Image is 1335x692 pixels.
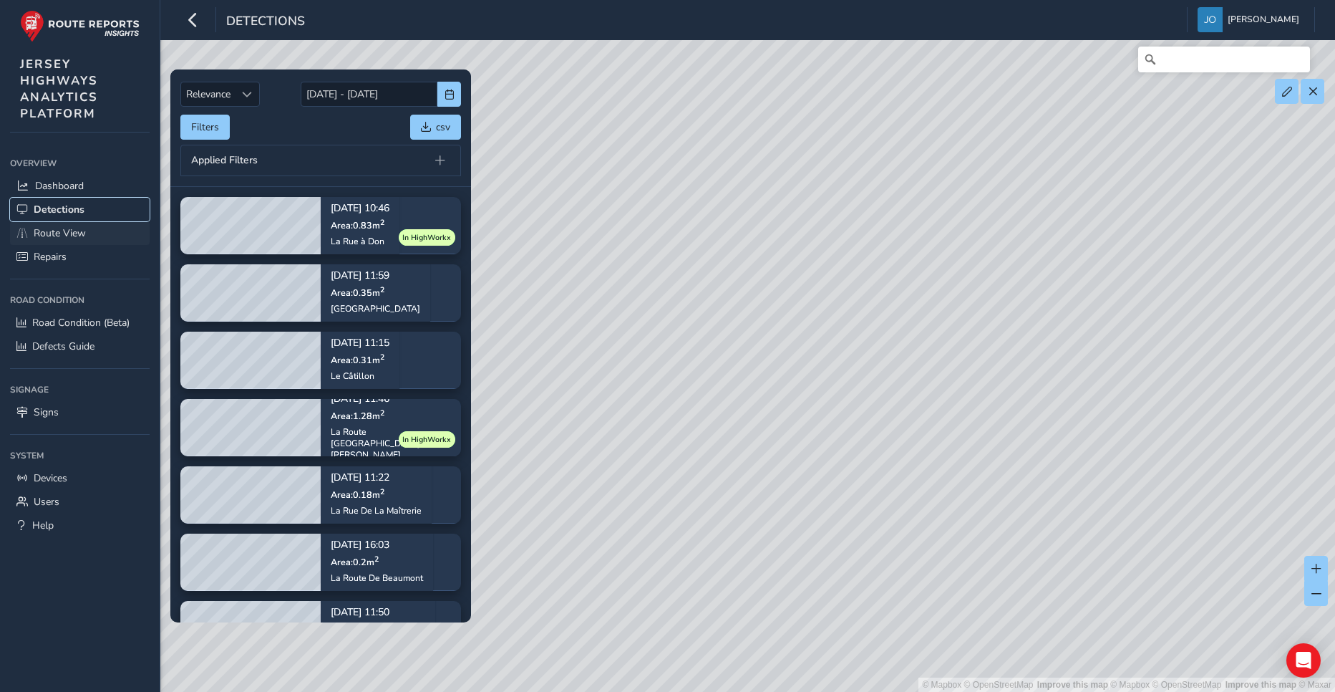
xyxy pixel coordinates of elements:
img: rr logo [20,10,140,42]
button: [PERSON_NAME] [1198,7,1304,32]
span: Area: 0.83 m [331,218,384,231]
span: Area: 0.35 m [331,286,384,298]
div: La Route De Beaumont [331,572,423,583]
div: Signage [10,379,150,400]
p: [DATE] 11:50 [331,607,425,617]
sup: 2 [380,216,384,227]
span: Area: 1.6 m [331,623,379,635]
div: Overview [10,153,150,174]
sup: 2 [380,486,384,496]
span: Users [34,495,59,509]
a: Help [10,514,150,537]
sup: 2 [374,553,379,564]
div: La Rue à Don [331,235,389,246]
p: [DATE] 11:22 [331,473,422,483]
div: System [10,445,150,466]
button: Filters [180,115,230,140]
a: Users [10,490,150,514]
span: [PERSON_NAME] [1228,7,1299,32]
p: [DATE] 10:46 [331,203,389,213]
span: csv [436,120,450,134]
div: Le Câtillon [331,370,389,381]
input: Search [1138,47,1310,72]
span: Detections [226,12,305,32]
div: Open Intercom Messenger [1286,643,1321,678]
a: Defects Guide [10,335,150,358]
span: Dashboard [35,179,84,193]
span: Area: 1.28 m [331,409,384,421]
sup: 2 [380,407,384,418]
span: Help [32,519,54,532]
p: [DATE] 11:46 [331,394,451,404]
button: csv [410,115,461,140]
span: Applied Filters [191,155,258,165]
a: Repairs [10,245,150,269]
a: Road Condition (Beta) [10,311,150,335]
a: Detections [10,198,150,221]
sup: 2 [380,351,384,362]
a: Signs [10,400,150,424]
p: [DATE] 11:59 [331,271,420,281]
sup: 2 [374,620,379,631]
span: Relevance [181,82,236,106]
span: Repairs [34,250,67,264]
div: [GEOGRAPHIC_DATA] [331,302,420,314]
span: Area: 0.18 m [331,488,384,500]
span: JERSEY HIGHWAYS ANALYTICS PLATFORM [20,56,98,122]
span: Road Condition (Beta) [32,316,130,330]
div: Sort by Date [236,82,259,106]
span: Devices [34,471,67,485]
span: Detections [34,203,84,216]
span: Area: 0.2 m [331,555,379,567]
span: Defects Guide [32,340,94,353]
div: La Rue De La Maîtrerie [331,504,422,516]
p: [DATE] 16:03 [331,540,423,550]
span: In HighWorkx [402,231,451,243]
span: In HighWorkx [402,433,451,445]
a: Route View [10,221,150,245]
div: La Route [GEOGRAPHIC_DATA][PERSON_NAME] [331,426,451,460]
span: Signs [34,405,59,419]
span: Area: 0.31 m [331,353,384,365]
span: Route View [34,226,86,240]
sup: 2 [380,284,384,294]
a: Dashboard [10,174,150,198]
div: Road Condition [10,289,150,311]
a: Devices [10,466,150,490]
img: diamond-layout [1198,7,1223,32]
p: [DATE] 11:15 [331,338,389,348]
